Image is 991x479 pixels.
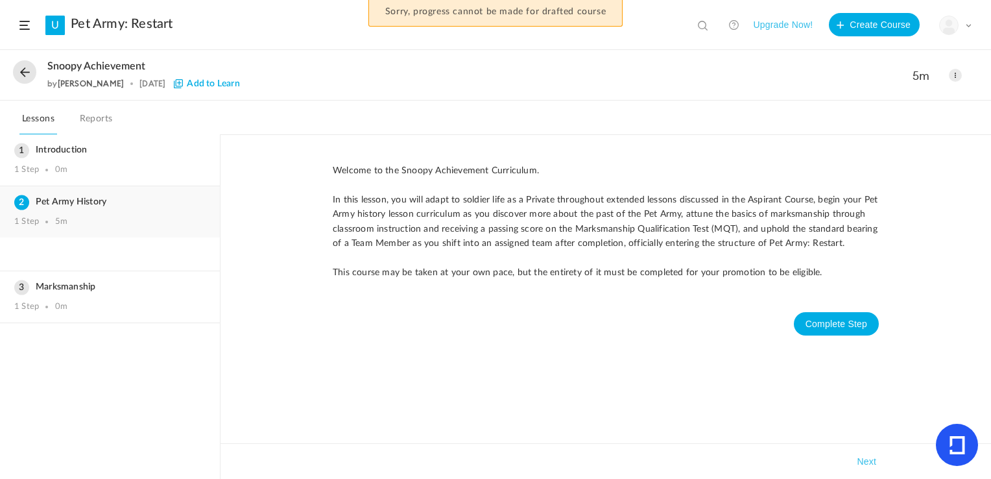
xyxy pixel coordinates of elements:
div: 1 Step [14,165,39,175]
h3: Pet Army History [14,197,206,208]
span: 5m [913,68,936,83]
p: This course may be taken at your own pace, but the entirety of it must be completed for your prom... [333,265,879,280]
h3: Marksmanship [14,282,206,293]
div: by [47,79,124,88]
a: [PERSON_NAME] [58,79,125,88]
h3: Introduction [14,145,206,156]
button: Next [854,454,879,469]
div: 1 Step [14,302,39,312]
a: Lessons [19,110,57,135]
div: [DATE] [139,79,165,88]
p: In this lesson, you will adapt to soldier life as a Private throughout extended lessons discussed... [333,193,879,251]
button: Complete Step [794,312,879,336]
div: 0m [55,165,67,175]
span: Add to Learn [174,79,239,88]
a: Reports [77,110,115,135]
div: 0m [55,302,67,312]
span: Snoopy Achievement [47,60,145,73]
p: Welcome to the Snoopy Achievement Curriculum. [333,164,879,178]
div: 1 Step [14,217,39,227]
div: 5m [55,217,67,227]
